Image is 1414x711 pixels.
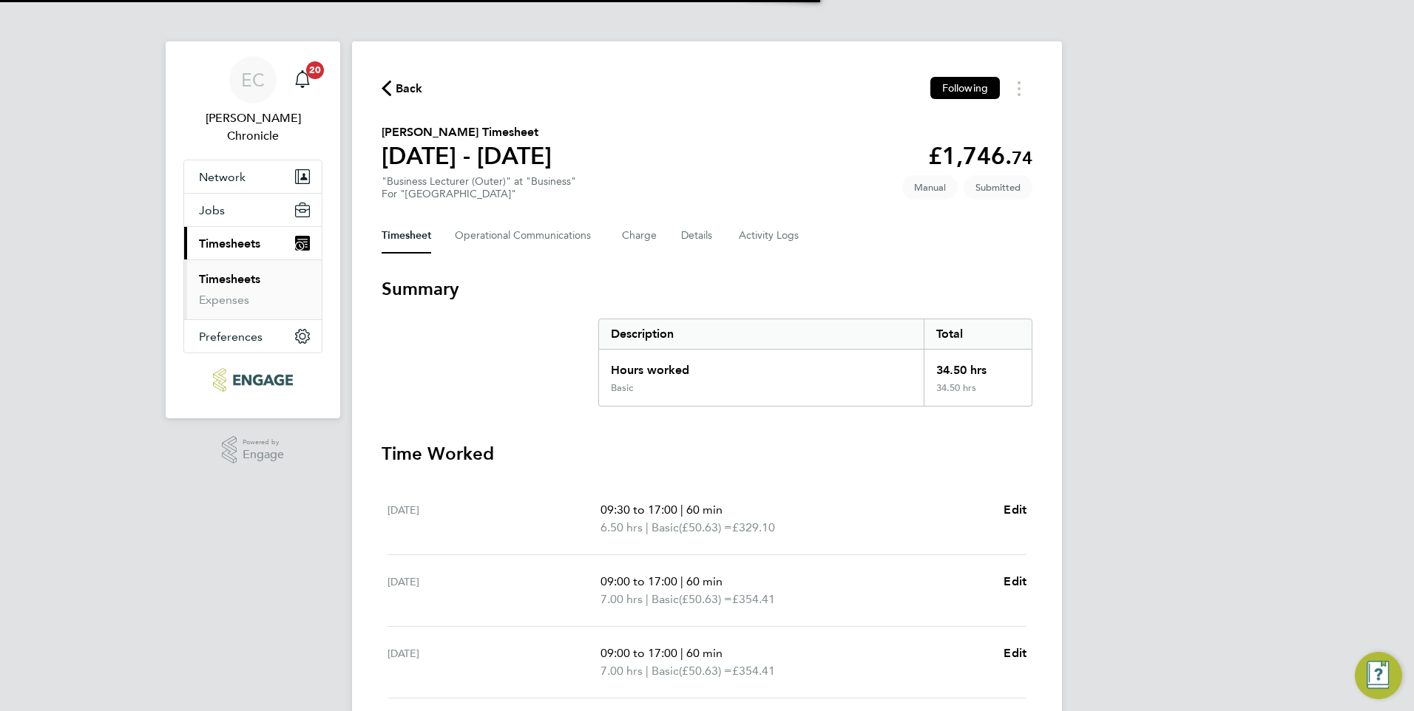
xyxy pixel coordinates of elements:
[1355,652,1402,699] button: Engage Resource Center
[199,170,246,184] span: Network
[679,520,732,534] span: (£50.63) =
[184,259,322,319] div: Timesheets
[199,330,263,344] span: Preferences
[199,272,260,286] a: Timesheets
[388,573,601,608] div: [DATE]
[382,442,1032,466] h3: Time Worked
[382,218,431,254] button: Timesheet
[455,218,598,254] button: Operational Communications
[601,646,677,660] span: 09:00 to 17:00
[1012,147,1032,169] span: 74
[1004,501,1026,519] a: Edit
[652,591,679,608] span: Basic
[1004,574,1026,588] span: Edit
[184,160,322,193] button: Network
[601,503,677,517] span: 09:30 to 17:00
[183,109,322,145] span: Evelyn Chronicle
[611,382,633,394] div: Basic
[732,664,775,678] span: £354.41
[396,80,423,98] span: Back
[1006,77,1032,100] button: Timesheets Menu
[243,436,284,449] span: Powered by
[622,218,657,254] button: Charge
[652,662,679,680] span: Basic
[646,592,649,606] span: |
[382,123,552,141] h2: [PERSON_NAME] Timesheet
[306,61,324,79] span: 20
[243,449,284,461] span: Engage
[646,520,649,534] span: |
[601,592,643,606] span: 7.00 hrs
[166,41,340,418] nav: Main navigation
[1004,646,1026,660] span: Edit
[942,81,988,95] span: Following
[680,646,683,660] span: |
[183,56,322,145] a: EC[PERSON_NAME] Chronicle
[924,350,1032,382] div: 34.50 hrs
[382,79,423,98] button: Back
[288,56,317,103] a: 20
[388,501,601,537] div: [DATE]
[184,320,322,353] button: Preferences
[646,664,649,678] span: |
[679,592,732,606] span: (£50.63) =
[680,574,683,588] span: |
[681,218,715,254] button: Details
[1004,573,1026,591] a: Edit
[928,142,1032,170] app-decimal: £1,746.
[382,141,552,171] h1: [DATE] - [DATE]
[924,382,1032,406] div: 34.50 hrs
[184,227,322,259] button: Timesheets
[388,644,601,680] div: [DATE]
[732,592,775,606] span: £354.41
[184,194,322,226] button: Jobs
[601,520,643,534] span: 6.50 hrs
[739,218,801,254] button: Activity Logs
[732,520,775,534] span: £329.10
[601,574,677,588] span: 09:00 to 17:00
[1004,644,1026,662] a: Edit
[902,175,958,200] span: This timesheet was manually created.
[183,368,322,392] a: Go to home page
[222,436,285,464] a: Powered byEngage
[652,519,679,537] span: Basic
[686,574,723,588] span: 60 min
[601,664,643,678] span: 7.00 hrs
[382,277,1032,301] h3: Summary
[930,77,1000,99] button: Following
[680,503,683,517] span: |
[599,350,924,382] div: Hours worked
[241,70,265,89] span: EC
[599,319,924,349] div: Description
[924,319,1032,349] div: Total
[598,319,1032,406] div: Summary
[1004,503,1026,517] span: Edit
[213,368,292,392] img: ncclondon-logo-retina.png
[199,293,249,307] a: Expenses
[964,175,1032,200] span: This timesheet is Submitted.
[382,175,576,200] div: "Business Lecturer (Outer)" at "Business"
[679,664,732,678] span: (£50.63) =
[199,237,260,251] span: Timesheets
[382,188,576,200] div: For "[GEOGRAPHIC_DATA]"
[199,203,225,217] span: Jobs
[686,646,723,660] span: 60 min
[686,503,723,517] span: 60 min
